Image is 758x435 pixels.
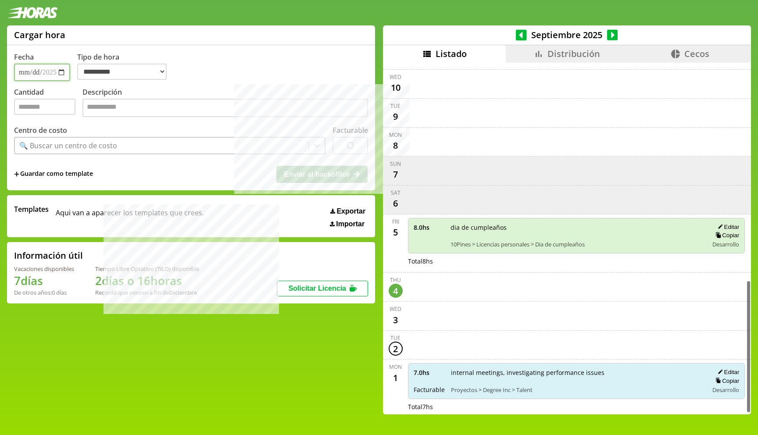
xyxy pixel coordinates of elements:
span: Templates [14,204,49,214]
span: Distribución [547,48,600,60]
div: Tue [390,102,400,110]
button: Exportar [328,207,368,216]
div: Vacaciones disponibles [14,265,74,273]
div: Wed [390,73,401,81]
div: Total 8 hs [408,257,745,265]
label: Centro de costo [14,125,67,135]
button: Copiar [713,377,739,385]
select: Tipo de hora [77,64,167,80]
span: Importar [336,220,365,228]
div: 3 [389,313,403,327]
span: 8.0 hs [414,223,444,232]
div: scrollable content [383,63,751,413]
img: logotipo [7,7,58,18]
h1: 7 días [14,273,74,289]
span: internal meetings, investigating performance issues [451,368,703,377]
span: dia de cumpleaños [451,223,703,232]
div: 🔍 Buscar un centro de costo [19,141,117,150]
div: Recordá que vencen a fin de [95,289,199,296]
h2: Información útil [14,250,83,261]
span: Exportar [336,207,365,215]
label: Facturable [333,125,368,135]
button: Solicitar Licencia [277,281,368,296]
label: Descripción [82,87,368,119]
div: 5 [389,225,403,239]
span: 10Pines > Licencias personales > Dia de cumpleaños [451,240,703,248]
span: 7.0 hs [414,368,445,377]
textarea: Descripción [82,99,368,117]
div: Mon [389,131,402,139]
div: Sun [390,160,401,168]
div: 7 [389,168,403,182]
div: 4 [389,284,403,298]
span: Desarrollo [712,240,739,248]
span: + [14,169,19,179]
span: Facturable [414,385,445,394]
label: Tipo de hora [77,52,174,81]
button: Copiar [713,232,739,239]
button: Editar [715,368,739,376]
div: Fri [392,218,399,225]
div: 1 [389,371,403,385]
label: Fecha [14,52,34,62]
div: 2 [389,342,403,356]
div: De otros años: 0 días [14,289,74,296]
div: 8 [389,139,403,153]
span: Proyectos > Degree Inc > Talent [451,386,703,394]
span: Septiembre 2025 [527,29,607,41]
div: Tue [390,334,400,342]
h1: 2 días o 16 horas [95,273,199,289]
div: Mon [389,363,402,371]
h1: Cargar hora [14,29,65,41]
div: Total 7 hs [408,403,745,411]
span: Listado [436,48,467,60]
div: 9 [389,110,403,124]
span: Desarrollo [712,386,739,394]
div: Sat [391,189,400,196]
button: Editar [715,223,739,231]
div: 10 [389,81,403,95]
input: Cantidad [14,99,75,115]
div: Thu [390,276,401,284]
b: Diciembre [169,289,197,296]
span: Cecos [684,48,709,60]
label: Cantidad [14,87,82,119]
span: Solicitar Licencia [288,285,346,292]
div: Tiempo Libre Optativo (TiLO) disponible [95,265,199,273]
div: Wed [390,305,401,313]
span: +Guardar como template [14,169,93,179]
span: Aqui van a aparecer los templates que crees. [56,204,204,228]
div: 6 [389,196,403,210]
